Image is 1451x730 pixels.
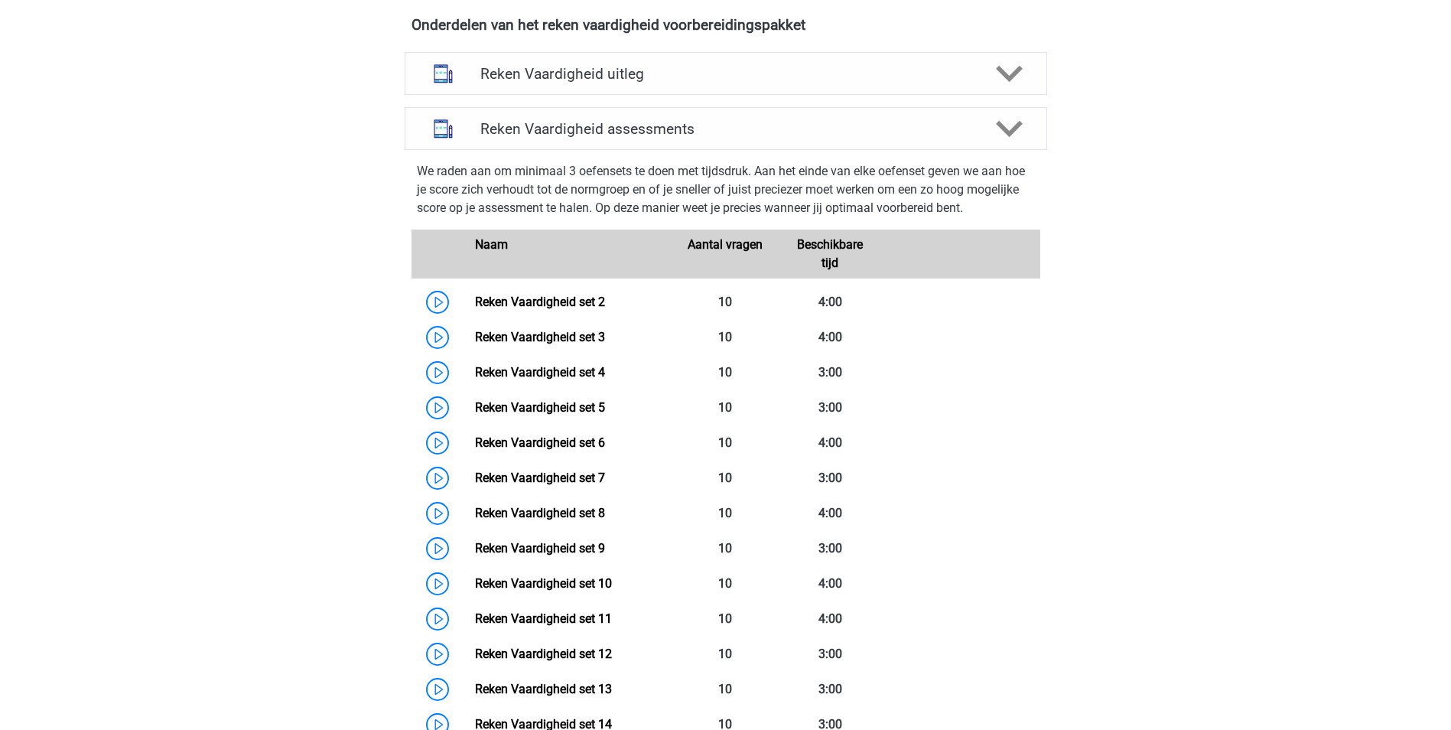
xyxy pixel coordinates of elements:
a: Reken Vaardigheid set 11 [475,611,612,626]
h4: Reken Vaardigheid assessments [480,120,971,138]
a: uitleg Reken Vaardigheid uitleg [399,52,1053,95]
img: reken vaardigheid uitleg [424,54,463,93]
a: Reken Vaardigheid set 4 [475,365,605,380]
a: Reken Vaardigheid set 5 [475,400,605,415]
div: Aantal vragen [673,236,778,272]
img: reken vaardigheid assessments [424,109,463,148]
a: Reken Vaardigheid set 8 [475,506,605,520]
a: Reken Vaardigheid set 12 [475,647,612,661]
a: Reken Vaardigheid set 3 [475,330,605,344]
p: We raden aan om minimaal 3 oefensets te doen met tijdsdruk. Aan het einde van elke oefenset geven... [417,162,1035,217]
a: Reken Vaardigheid set 10 [475,576,612,591]
a: Reken Vaardigheid set 9 [475,541,605,556]
a: Reken Vaardigheid set 13 [475,682,612,696]
h4: Reken Vaardigheid uitleg [480,65,971,83]
a: Reken Vaardigheid set 7 [475,471,605,485]
div: Naam [464,236,673,272]
h4: Onderdelen van het reken vaardigheid voorbereidingspakket [412,16,1040,34]
a: Reken Vaardigheid set 6 [475,435,605,450]
a: assessments Reken Vaardigheid assessments [399,107,1053,150]
a: Reken Vaardigheid set 2 [475,295,605,309]
div: Beschikbare tijd [778,236,883,272]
